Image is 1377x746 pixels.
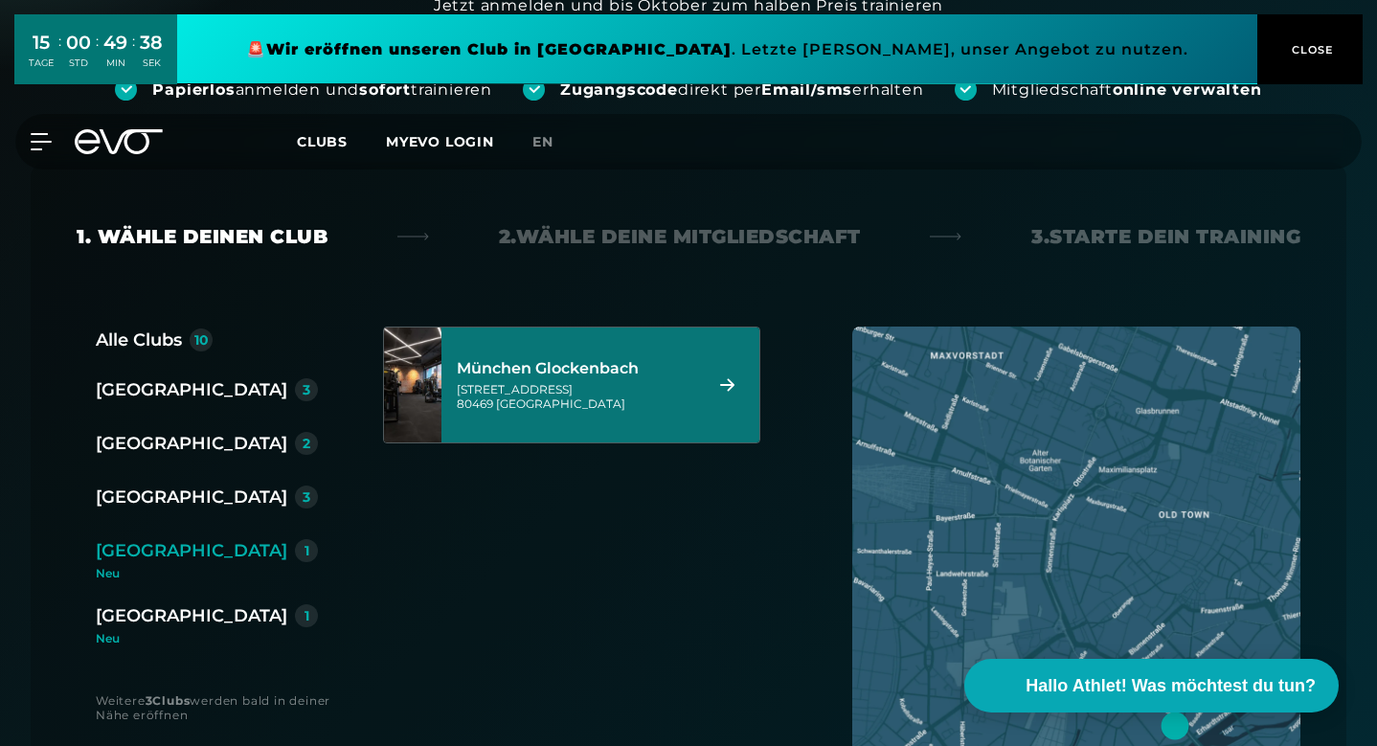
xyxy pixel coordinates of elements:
[386,133,494,150] a: MYEVO LOGIN
[96,568,333,579] div: Neu
[1031,223,1300,250] div: 3. Starte dein Training
[303,437,310,450] div: 2
[96,376,287,403] div: [GEOGRAPHIC_DATA]
[1287,41,1334,58] span: CLOSE
[96,537,287,564] div: [GEOGRAPHIC_DATA]
[132,31,135,81] div: :
[152,693,190,708] strong: Clubs
[457,382,696,411] div: [STREET_ADDRESS] 80469 [GEOGRAPHIC_DATA]
[297,132,386,150] a: Clubs
[297,133,348,150] span: Clubs
[305,544,309,557] div: 1
[103,29,127,57] div: 49
[303,490,310,504] div: 3
[140,57,163,70] div: SEK
[499,223,861,250] div: 2. Wähle deine Mitgliedschaft
[146,693,153,708] strong: 3
[305,609,309,622] div: 1
[96,633,318,644] div: Neu
[66,57,91,70] div: STD
[96,31,99,81] div: :
[532,133,553,150] span: en
[96,327,182,353] div: Alle Clubs
[96,602,287,629] div: [GEOGRAPHIC_DATA]
[457,359,696,378] div: München Glockenbach
[29,57,54,70] div: TAGE
[96,430,287,457] div: [GEOGRAPHIC_DATA]
[58,31,61,81] div: :
[77,223,327,250] div: 1. Wähle deinen Club
[96,693,345,722] div: Weitere werden bald in deiner Nähe eröffnen
[532,131,576,153] a: en
[303,383,310,396] div: 3
[66,29,91,57] div: 00
[96,484,287,510] div: [GEOGRAPHIC_DATA]
[29,29,54,57] div: 15
[194,333,209,347] div: 10
[140,29,163,57] div: 38
[1026,673,1316,699] span: Hallo Athlet! Was möchtest du tun?
[355,328,470,442] img: München Glockenbach
[103,57,127,70] div: MIN
[1257,14,1363,84] button: CLOSE
[964,659,1339,712] button: Hallo Athlet! Was möchtest du tun?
